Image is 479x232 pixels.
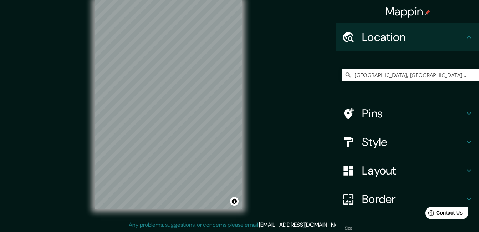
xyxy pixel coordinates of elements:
h4: Border [362,192,465,206]
div: Layout [336,156,479,185]
h4: Location [362,30,465,44]
div: Border [336,185,479,213]
input: Pick your city or area [342,69,479,81]
h4: Style [362,135,465,149]
img: pin-icon.png [424,10,430,15]
button: Toggle attribution [230,197,239,206]
div: Style [336,128,479,156]
h4: Pins [362,106,465,121]
p: Any problems, suggestions, or concerns please email . [129,221,348,229]
a: [EMAIL_ADDRESS][DOMAIN_NAME] [259,221,347,228]
canvas: Map [95,0,242,209]
div: Pins [336,99,479,128]
h4: Mappin [385,4,430,19]
label: Size [345,225,352,231]
div: Location [336,23,479,51]
h4: Layout [362,163,465,178]
iframe: Help widget launcher [416,204,471,224]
